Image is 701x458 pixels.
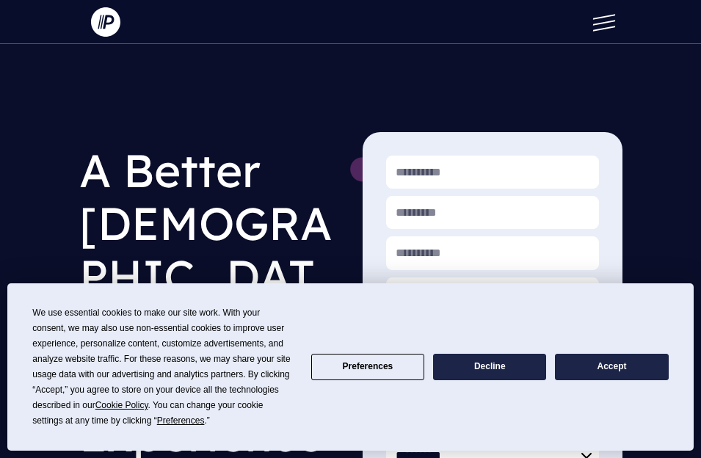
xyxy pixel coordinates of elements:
[32,305,293,429] div: We use essential cookies to make our site work. With your consent, we may also use non-essential ...
[311,354,424,380] button: Preferences
[386,277,599,310] input: Organization Name
[157,415,205,426] span: Preferences
[555,354,668,380] button: Accept
[95,400,148,410] span: Cookie Policy
[7,283,694,451] div: Cookie Consent Prompt
[433,354,546,380] button: Decline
